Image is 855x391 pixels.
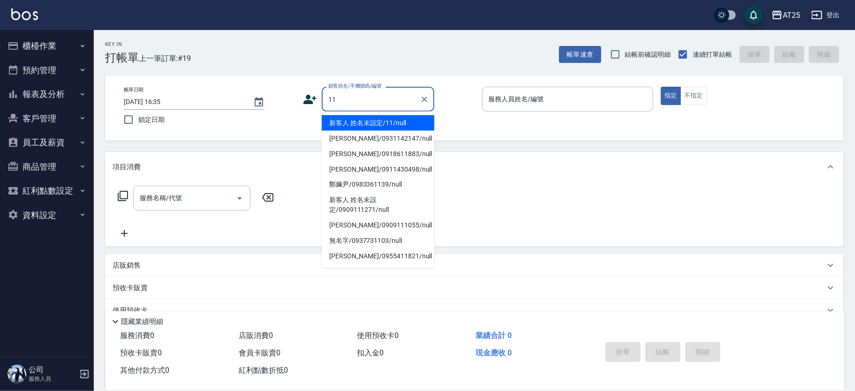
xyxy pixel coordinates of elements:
li: 新客人 姓名未設定/0909111271/null [322,193,434,218]
p: 隱藏業績明細 [121,317,163,327]
button: 帳單速查 [559,46,601,63]
h5: 公司 [29,365,76,375]
div: 預收卡販賣 [105,277,844,299]
span: 使用預收卡 0 [357,331,399,340]
img: Logo [11,8,38,20]
img: Person [8,365,26,383]
button: Choose date, selected date is 2025-08-10 [248,91,270,113]
button: Open [232,191,247,206]
div: 店販銷售 [105,254,844,277]
p: 預收卡販賣 [113,283,148,293]
button: 紅利點數設定 [4,179,90,203]
span: 上一筆訂單:#19 [139,53,191,64]
div: 使用預收卡 [105,299,844,322]
label: 顧客姓名/手機號碼/編號 [328,83,382,90]
p: 使用預收卡 [113,306,148,316]
li: [PERSON_NAME]/0921611816/null [322,264,434,280]
button: 客戶管理 [4,106,90,131]
p: 服務人員 [29,375,76,383]
span: 預收卡販賣 0 [120,348,162,357]
button: 報表及分析 [4,82,90,106]
button: 櫃檯作業 [4,34,90,58]
button: save [744,6,763,24]
button: Clear [418,93,431,106]
span: 店販消費 0 [239,331,273,340]
div: AT25 [783,9,800,21]
span: 業績合計 0 [476,331,512,340]
li: 無名字/0937731103/null [322,233,434,249]
li: 新客人 姓名未設定/11/null [322,115,434,131]
span: 結帳前確認明細 [625,50,671,60]
button: 資料設定 [4,203,90,227]
span: 其他付款方式 0 [120,366,169,375]
p: 項目消費 [113,162,141,172]
button: AT25 [768,6,804,25]
li: [PERSON_NAME]/0955411821/null [322,249,434,264]
li: 鄭姵尹/0983361139/null [322,177,434,193]
p: 店販銷售 [113,261,141,271]
div: 項目消費 [105,152,844,182]
button: 不指定 [681,87,707,105]
button: 商品管理 [4,155,90,179]
button: 登出 [808,7,844,24]
span: 紅利點數折抵 0 [239,366,288,375]
span: 連續打單結帳 [693,50,732,60]
li: [PERSON_NAME]/0911430498/null [322,162,434,177]
button: 預約管理 [4,58,90,83]
input: YYYY/MM/DD hh:mm [124,94,244,110]
span: 扣入金 0 [357,348,384,357]
button: 指定 [661,87,681,105]
li: [PERSON_NAME]/0909111055/null [322,218,434,233]
button: 員工及薪資 [4,130,90,155]
h2: Key In [105,41,139,47]
span: 會員卡販賣 0 [239,348,280,357]
li: [PERSON_NAME]/0931142147/null [322,131,434,146]
span: 服務消費 0 [120,331,154,340]
label: 帳單日期 [124,86,144,93]
span: 鎖定日期 [138,115,165,125]
h3: 打帳單 [105,51,139,64]
li: [PERSON_NAME]/0918611883/null [322,146,434,162]
span: 現金應收 0 [476,348,512,357]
